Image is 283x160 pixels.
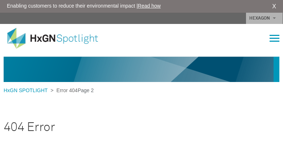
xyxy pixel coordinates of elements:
[7,2,161,10] span: Enabling customers to reduce their environmental impact |
[272,2,276,11] a: X
[138,3,161,9] a: Read how
[7,28,109,49] img: HxGN Spotlight
[246,13,283,24] a: HEXAGON
[4,87,50,93] a: HxGN SPOTLIGHT
[54,87,78,93] span: Error 404
[4,115,276,140] h1: 404 Error
[4,87,94,94] div: > Page 2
